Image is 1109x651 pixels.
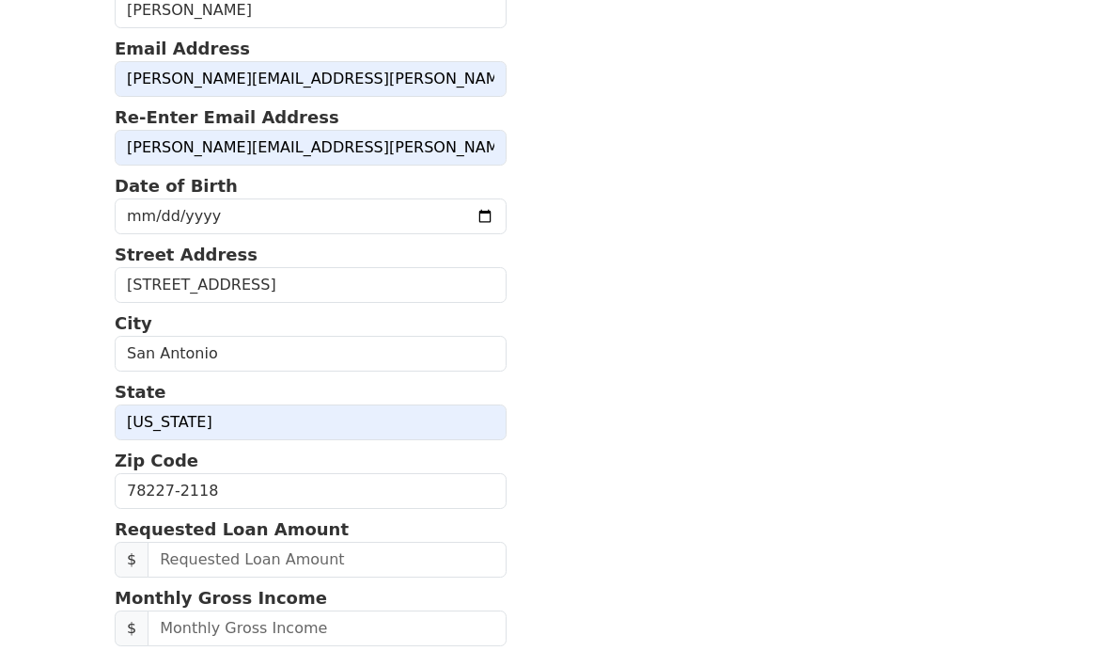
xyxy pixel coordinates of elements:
input: City [115,336,507,372]
input: Email Address [115,61,507,97]
span: $ [115,542,148,578]
strong: Zip Code [115,451,198,470]
strong: Date of Birth [115,176,238,196]
input: Zip Code [115,473,507,509]
strong: Email Address [115,39,250,58]
strong: Re-Enter Email Address [115,107,339,127]
strong: Requested Loan Amount [115,519,349,539]
strong: Street Address [115,245,258,264]
strong: State [115,382,166,402]
span: $ [115,611,148,646]
input: Street Address [115,267,507,303]
strong: City [115,313,152,333]
p: Monthly Gross Income [115,585,507,611]
input: Re-Enter Email Address [115,130,507,166]
input: Monthly Gross Income [148,611,507,646]
input: Requested Loan Amount [148,542,507,578]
